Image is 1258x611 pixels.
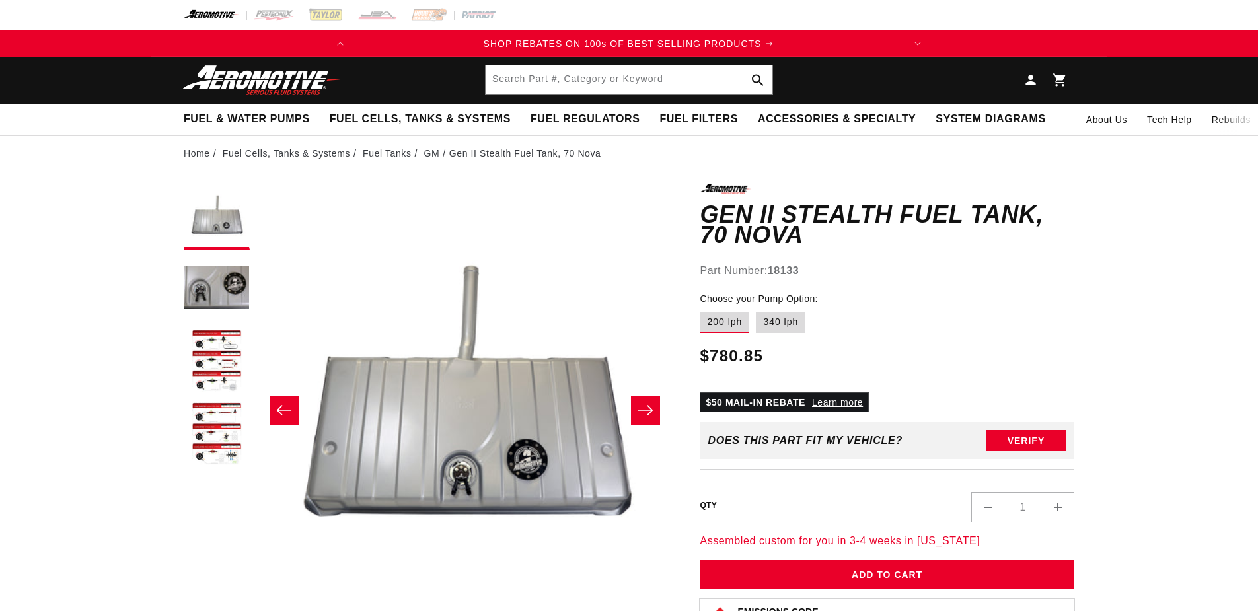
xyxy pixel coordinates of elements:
[531,112,640,126] span: Fuel Regulators
[184,146,210,161] a: Home
[649,104,748,135] summary: Fuel Filters
[484,38,762,49] span: SHOP REBATES ON 100s OF BEST SELLING PRODUCTS
[353,36,905,51] div: 1 of 2
[700,500,717,511] label: QTY
[700,344,763,368] span: $780.85
[330,112,511,126] span: Fuel Cells, Tanks & Systems
[936,112,1045,126] span: System Diagrams
[700,560,1074,590] button: Add to Cart
[363,146,411,161] a: Fuel Tanks
[184,146,1074,161] nav: breadcrumbs
[449,146,601,161] li: Gen II Stealth Fuel Tank, 70 Nova
[700,262,1074,279] div: Part Number:
[700,292,819,306] legend: Choose your Pump Option:
[905,30,931,57] button: Translation missing: en.sections.announcements.next_announcement
[700,312,749,333] label: 200 lph
[184,112,310,126] span: Fuel & Water Pumps
[659,112,738,126] span: Fuel Filters
[424,146,440,161] a: GM
[486,65,772,94] input: Search Part #, Category or Keyword
[353,36,905,51] a: SHOP REBATES ON 100s OF BEST SELLING PRODUCTS
[184,256,250,322] button: Load image 2 in gallery view
[926,104,1055,135] summary: System Diagrams
[1086,114,1127,125] span: About Us
[1147,112,1192,127] span: Tech Help
[179,65,344,96] img: Aeromotive
[756,312,805,333] label: 340 lph
[184,329,250,395] button: Load image 3 in gallery view
[812,397,863,408] a: Learn more
[768,265,799,276] strong: 18133
[270,396,299,425] button: Slide left
[986,430,1066,451] button: Verify
[521,104,649,135] summary: Fuel Regulators
[758,112,916,126] span: Accessories & Specialty
[1137,104,1202,135] summary: Tech Help
[174,104,320,135] summary: Fuel & Water Pumps
[700,392,869,412] p: $50 MAIL-IN REBATE
[743,65,772,94] button: Search Part #, Category or Keyword
[708,435,903,447] div: Does This part fit My vehicle?
[320,104,521,135] summary: Fuel Cells, Tanks & Systems
[700,204,1074,246] h1: Gen II Stealth Fuel Tank, 70 Nova
[631,396,660,425] button: Slide right
[223,146,360,161] li: Fuel Cells, Tanks & Systems
[184,402,250,468] button: Load image 4 in gallery view
[1076,104,1137,135] a: About Us
[151,30,1107,57] slideshow-component: Translation missing: en.sections.announcements.announcement_bar
[748,104,926,135] summary: Accessories & Specialty
[1212,112,1251,127] span: Rebuilds
[184,184,250,250] button: Load image 1 in gallery view
[700,532,1074,550] p: Assembled custom for you in 3-4 weeks in [US_STATE]
[327,30,353,57] button: Translation missing: en.sections.announcements.previous_announcement
[353,36,905,51] div: Announcement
